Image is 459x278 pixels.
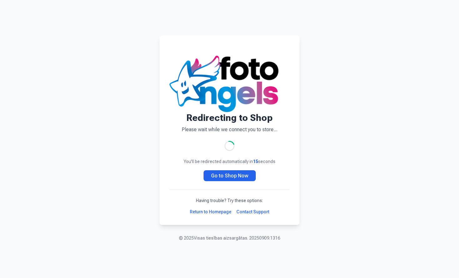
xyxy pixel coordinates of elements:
h1: Redirecting to Shop [169,112,290,123]
a: Contact Support [236,209,269,215]
span: 15 [253,159,258,164]
p: Please wait while we connect you to store... [169,126,290,133]
a: Return to Homepage [190,209,231,215]
a: Go to Shop Now [204,170,256,181]
p: © 2025 Visas tiesības aizsargātas. 20250909.1316 [179,235,280,241]
p: You'll be redirected automatically in seconds [169,158,290,165]
p: Having trouble? Try these options: [169,197,290,204]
